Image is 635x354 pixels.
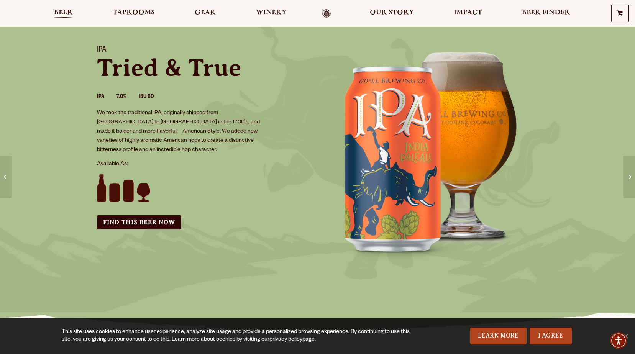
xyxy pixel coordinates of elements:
[370,10,414,16] span: Our Story
[454,10,482,16] span: Impact
[365,9,419,18] a: Our Story
[449,9,487,18] a: Impact
[470,328,527,344] a: Learn More
[312,9,341,18] a: Odell Home
[49,9,78,18] a: Beer
[522,10,570,16] span: Beer Finder
[195,10,216,16] span: Gear
[139,92,166,102] li: IBU 60
[97,215,181,229] a: Find this Beer Now
[97,109,266,155] p: We took the traditional IPA, originally shipped from [GEOGRAPHIC_DATA] to [GEOGRAPHIC_DATA] in th...
[97,160,308,169] p: Available As:
[251,9,292,18] a: Winery
[108,9,160,18] a: Taprooms
[190,9,221,18] a: Gear
[97,46,308,56] h1: IPA
[318,36,548,266] img: IPA can and glass
[54,10,73,16] span: Beer
[113,10,155,16] span: Taprooms
[530,328,572,344] a: I Agree
[97,56,308,80] p: Tried & True
[517,9,575,18] a: Beer Finder
[256,10,287,16] span: Winery
[116,92,139,102] li: 7.0%
[610,332,627,349] div: Accessibility Menu
[97,92,116,102] li: IPA
[269,337,302,343] a: privacy policy
[62,328,420,344] div: This site uses cookies to enhance user experience, analyze site usage and provide a personalized ...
